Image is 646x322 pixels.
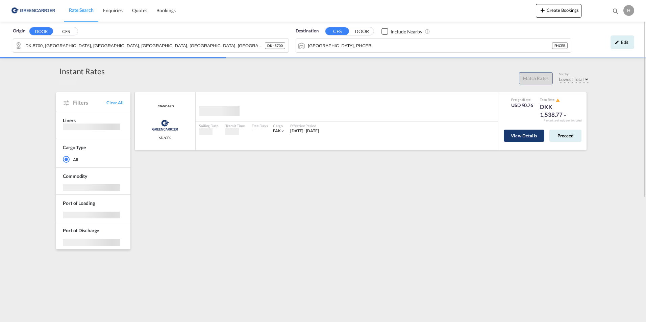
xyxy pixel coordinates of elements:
md-input-container: DK-5700, Bjerreby, Brændeskov, Bregninge, Drejoe, Egense, Fredens, Gudbjerg, Heldager, Hjortoe, L... [13,39,289,52]
button: icon-alert [555,98,560,103]
input: Search by Door [25,41,265,51]
div: Total Rate [540,97,574,103]
md-icon: Unchecked: Ignores neighbouring ports when fetching rates.Checked : Includes neighbouring ports w... [425,29,430,34]
div: Effective Period [290,123,319,128]
span: Port of Discharge [63,227,99,233]
md-checkbox: Checkbox No Ink [381,28,422,35]
div: H [623,5,634,16]
div: icon-magnify [612,7,619,18]
button: DOOR [350,28,374,35]
span: Origin [13,28,25,34]
button: CFS [54,28,78,35]
span: Clear All [106,100,124,106]
button: Match Rates [519,72,553,84]
md-icon: icon-chevron-down [563,113,567,118]
md-input-container: Cebu, PHCEB [296,39,571,52]
md-icon: icon-magnify [612,7,619,15]
button: CFS [325,27,349,35]
span: Lowest Total [559,77,584,82]
span: [DATE] - [DATE] [290,128,319,133]
span: DK - 5700 [267,43,282,48]
div: Freight Rate [511,97,533,102]
div: - [252,128,253,134]
span: Destination [296,28,319,34]
span: SD/CFS [159,135,171,140]
span: Quotes [132,7,147,13]
md-radio-button: All [63,156,124,163]
md-icon: icon-plus 400-fg [539,6,547,14]
div: 01 Aug 2025 - 31 Aug 2025 [290,128,319,134]
span: Liners [63,117,75,123]
div: Sailing Date [199,123,219,128]
md-icon: icon-chevron-down [280,129,285,133]
div: Remark and Inclusion included [539,119,587,123]
button: View Details [504,130,544,142]
span: Bookings [156,7,175,13]
img: Greencarrier Consolidators [150,117,180,134]
div: icon-pencilEdit [611,35,634,49]
input: Search by Port [308,41,552,51]
span: STANDARD [156,104,174,109]
span: Enquiries [103,7,123,13]
span: FAK [273,128,281,133]
div: Contract / Rate Agreement / Tariff / Spot Pricing Reference Number: STANDARD [156,104,174,109]
md-icon: icon-alert [556,98,560,102]
div: Instant Rates [59,66,105,77]
div: Sort by [559,72,590,77]
div: Include Nearby [391,28,422,35]
div: Free Days [252,123,268,128]
div: PHCEB [552,42,568,49]
span: Port of Loading [63,200,95,206]
div: DKK 1,538.77 [540,103,574,119]
div: Cargo Type [63,144,86,151]
img: b0b18ec08afe11efb1d4932555f5f09d.png [10,3,56,18]
div: USD 90.76 [511,102,533,109]
div: Cargo [273,123,285,128]
span: Commodity [63,173,87,179]
span: Rate Search [69,7,94,13]
button: DOOR [29,27,53,35]
button: icon-plus 400-fgCreate Bookings [536,4,581,18]
span: Filters [73,99,106,106]
md-icon: icon-pencil [615,40,619,45]
div: Transit Time [225,123,245,128]
button: Proceed [549,130,581,142]
md-select: Select: Lowest Total [559,75,590,82]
